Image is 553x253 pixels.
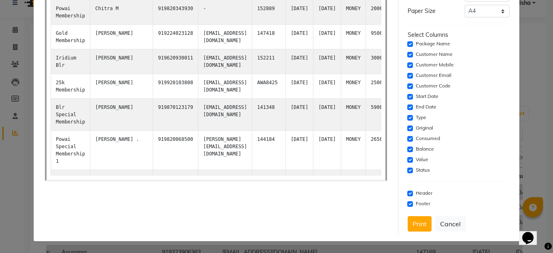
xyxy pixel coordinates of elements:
[198,99,252,131] td: [EMAIL_ADDRESS][DOMAIN_NAME]
[416,82,451,89] label: Customer Code
[416,51,453,58] label: Customer Name
[51,25,90,49] td: Gold Membership
[286,49,313,74] td: [DATE]
[416,93,438,100] label: Start Date
[313,170,341,202] td: [DATE]
[416,200,430,207] label: Footer
[408,31,510,39] div: Select Columns
[416,145,434,153] label: Balance
[313,131,341,170] td: [DATE]
[519,221,545,245] iframe: chat widget
[341,74,366,99] td: MONEY
[366,131,399,170] td: 265000
[51,49,90,74] td: Iridium Blr
[153,170,198,202] td: 919930370201
[252,49,286,74] td: 152211
[286,25,313,49] td: [DATE]
[416,124,433,132] label: Original
[402,7,459,15] div: Paper Size
[90,25,153,49] td: [PERSON_NAME]
[198,74,252,99] td: [EMAIL_ADDRESS][DOMAIN_NAME]
[416,135,440,142] label: Consumed
[90,170,153,202] td: [DEMOGRAPHIC_DATA] .
[198,49,252,74] td: [EMAIL_ADDRESS][DOMAIN_NAME]
[51,131,90,170] td: Powai Special Membership 1
[153,131,198,170] td: 919820068500
[90,131,153,170] td: [PERSON_NAME] .
[90,99,153,131] td: [PERSON_NAME]
[198,131,252,170] td: [PERSON_NAME][EMAIL_ADDRESS][DOMAIN_NAME]
[153,74,198,99] td: 919920103808
[51,74,90,99] td: 25k Membership
[416,72,451,79] label: Customer Email
[313,25,341,49] td: [DATE]
[408,216,432,232] button: Print
[366,25,399,49] td: 95000
[198,170,252,202] td: [PERSON_NAME][EMAIL_ADDRESS][DOMAIN_NAME]
[252,170,286,202] td: 139615
[252,25,286,49] td: 147418
[313,74,341,99] td: [DATE]
[435,216,466,232] button: Cancel
[51,170,90,202] td: Iridium Membership
[416,156,428,163] label: Value
[341,25,366,49] td: MONEY
[153,25,198,49] td: 919224023128
[286,74,313,99] td: [DATE]
[341,49,366,74] td: MONEY
[416,189,432,197] label: Header
[51,99,90,131] td: Blr Special Membership
[90,49,153,74] td: [PERSON_NAME]
[366,49,399,74] td: 30000
[416,103,436,111] label: End Date
[153,49,198,74] td: 919620930011
[366,99,399,131] td: 59000
[252,131,286,170] td: 144184
[90,74,153,99] td: [PERSON_NAME]
[252,99,286,131] td: 141348
[416,114,426,121] label: Type
[341,131,366,170] td: MONEY
[366,74,399,99] td: 25000
[153,99,198,131] td: 919870123179
[416,61,454,68] label: Customer Mobile
[252,74,286,99] td: AWA8425
[313,99,341,131] td: [DATE]
[286,131,313,170] td: [DATE]
[366,170,399,202] td: 40000
[341,99,366,131] td: MONEY
[416,40,450,47] label: Package Name
[198,25,252,49] td: [EMAIL_ADDRESS][DOMAIN_NAME]
[286,99,313,131] td: [DATE]
[286,170,313,202] td: [DATE]
[313,49,341,74] td: [DATE]
[341,170,366,202] td: MONEY
[416,166,430,174] label: Status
